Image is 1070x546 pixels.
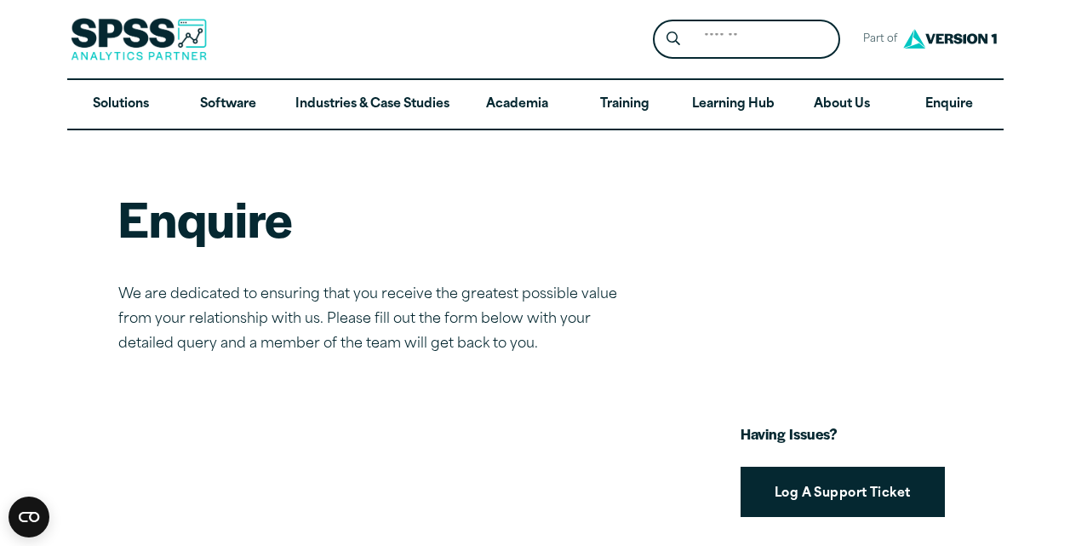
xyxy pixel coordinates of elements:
button: Search magnifying glass icon [657,24,689,55]
a: Training [570,80,678,129]
img: SPSS Analytics Partner [71,18,207,60]
img: Version1 Logo [899,23,1001,55]
a: Enquire [895,80,1003,129]
a: Software [175,80,282,129]
h1: Enquire [118,185,629,251]
a: About Us [788,80,895,129]
span: Part of [854,27,899,52]
a: Learning Hub [678,80,788,129]
button: Open CMP widget [9,497,49,537]
a: Academia [463,80,570,129]
p: We are dedicated to ensuring that you receive the greatest possible value from your relationship ... [118,283,629,356]
h3: Having Issues? [741,424,1004,444]
a: Industries & Case Studies [282,80,463,129]
a: Log A Support Ticket [741,467,945,517]
a: Solutions [67,80,175,129]
svg: Search magnifying glass icon [667,32,680,46]
form: Site Header Search Form [653,20,840,60]
nav: Desktop version of site main menu [67,80,1004,129]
